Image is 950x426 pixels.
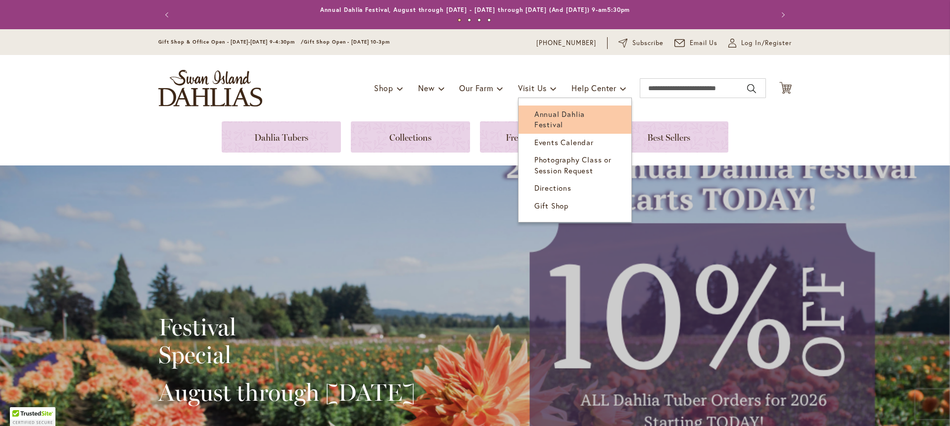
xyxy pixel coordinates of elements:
span: Email Us [690,38,718,48]
a: [PHONE_NUMBER] [536,38,596,48]
span: New [418,83,434,93]
button: 4 of 4 [487,18,491,22]
span: Gift Shop [534,201,569,211]
span: Gift Shop & Office Open - [DATE]-[DATE] 9-4:30pm / [158,39,304,45]
span: Subscribe [632,38,664,48]
a: Email Us [674,38,718,48]
h2: August through [DATE] [158,378,415,406]
span: Events Calendar [534,137,594,147]
a: Log In/Register [728,38,792,48]
span: Directions [534,183,571,193]
span: Shop [374,83,393,93]
button: Next [772,5,792,25]
span: Annual Dahlia Festival [534,109,585,129]
a: Subscribe [618,38,664,48]
button: 2 of 4 [468,18,471,22]
h2: Festival Special [158,313,415,369]
button: 3 of 4 [477,18,481,22]
a: Annual Dahlia Festival, August through [DATE] - [DATE] through [DATE] (And [DATE]) 9-am5:30pm [320,6,630,13]
button: 1 of 4 [458,18,461,22]
span: Gift Shop Open - [DATE] 10-3pm [304,39,390,45]
span: Photography Class or Session Request [534,155,612,175]
span: Visit Us [518,83,547,93]
button: Previous [158,5,178,25]
span: Log In/Register [741,38,792,48]
span: Help Center [571,83,617,93]
span: Our Farm [459,83,493,93]
a: store logo [158,70,262,106]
